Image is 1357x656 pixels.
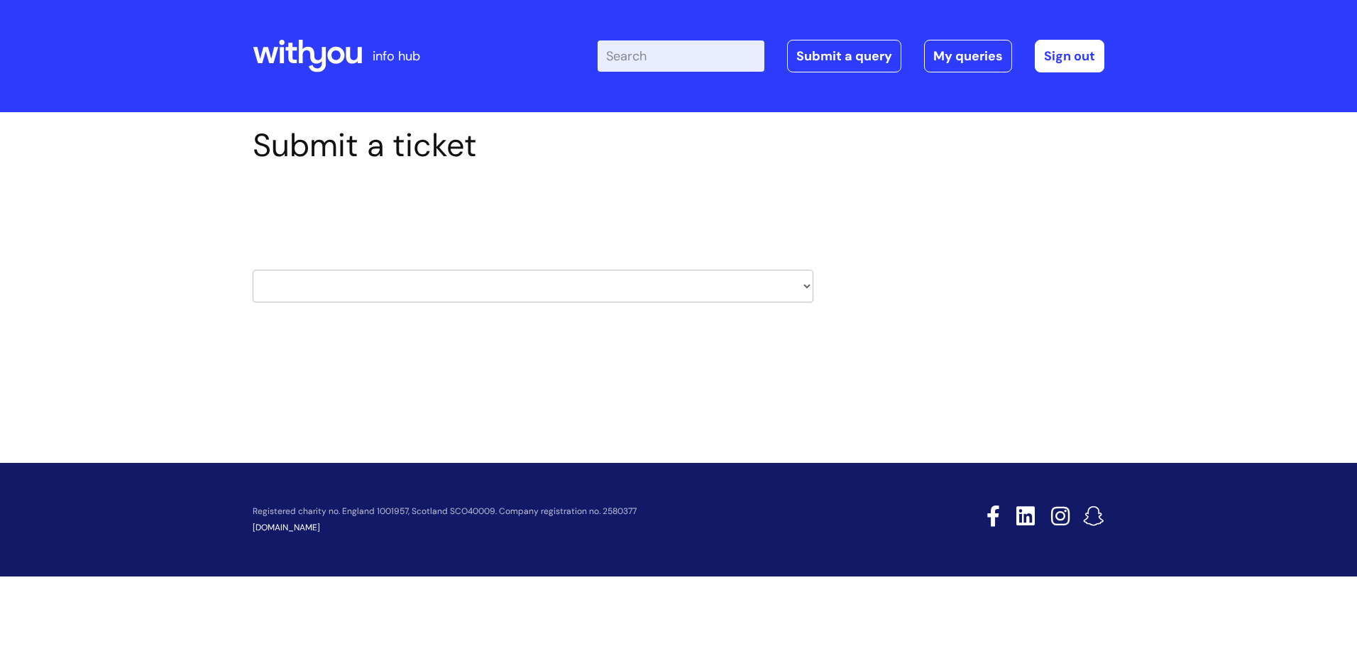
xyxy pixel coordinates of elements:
[253,197,813,224] h2: Select issue type
[253,507,886,516] p: Registered charity no. England 1001957, Scotland SCO40009. Company registration no. 2580377
[598,40,764,72] input: Search
[924,40,1012,72] a: My queries
[253,522,320,533] a: [DOMAIN_NAME]
[373,45,420,67] p: info hub
[1035,40,1104,72] a: Sign out
[253,126,813,165] h1: Submit a ticket
[787,40,901,72] a: Submit a query
[598,40,1104,72] div: | -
